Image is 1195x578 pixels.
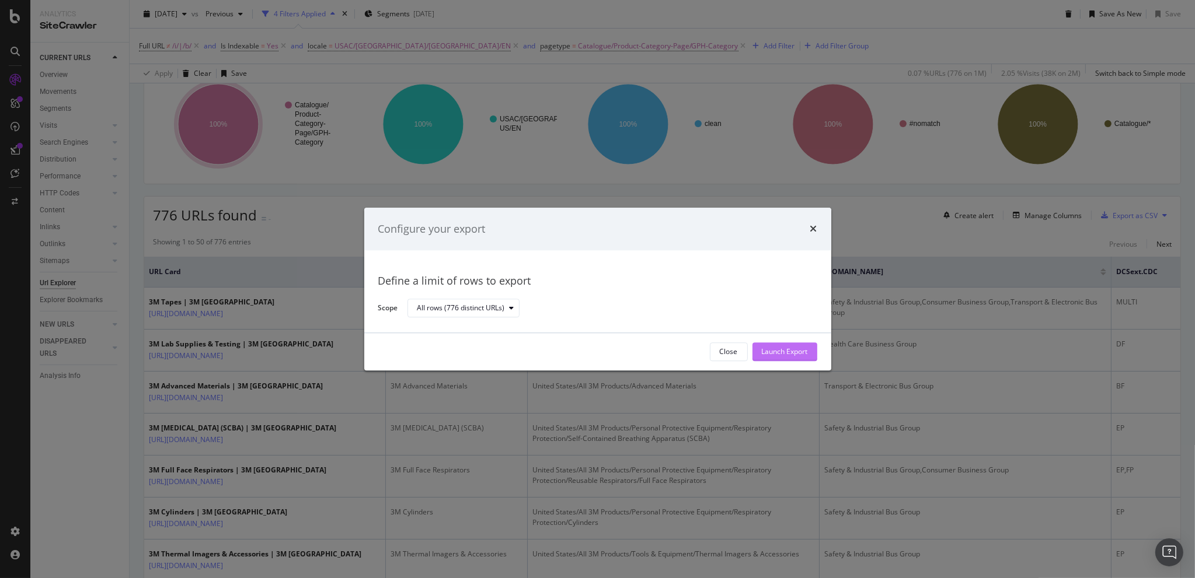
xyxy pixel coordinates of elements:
[378,303,398,316] label: Scope
[364,208,831,370] div: modal
[710,342,748,361] button: Close
[378,274,817,289] div: Define a limit of rows to export
[407,299,520,318] button: All rows (776 distinct URLs)
[720,347,738,357] div: Close
[752,342,817,361] button: Launch Export
[378,222,486,237] div: Configure your export
[417,305,505,312] div: All rows (776 distinct URLs)
[762,347,808,357] div: Launch Export
[810,222,817,237] div: times
[1155,538,1183,566] div: Open Intercom Messenger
